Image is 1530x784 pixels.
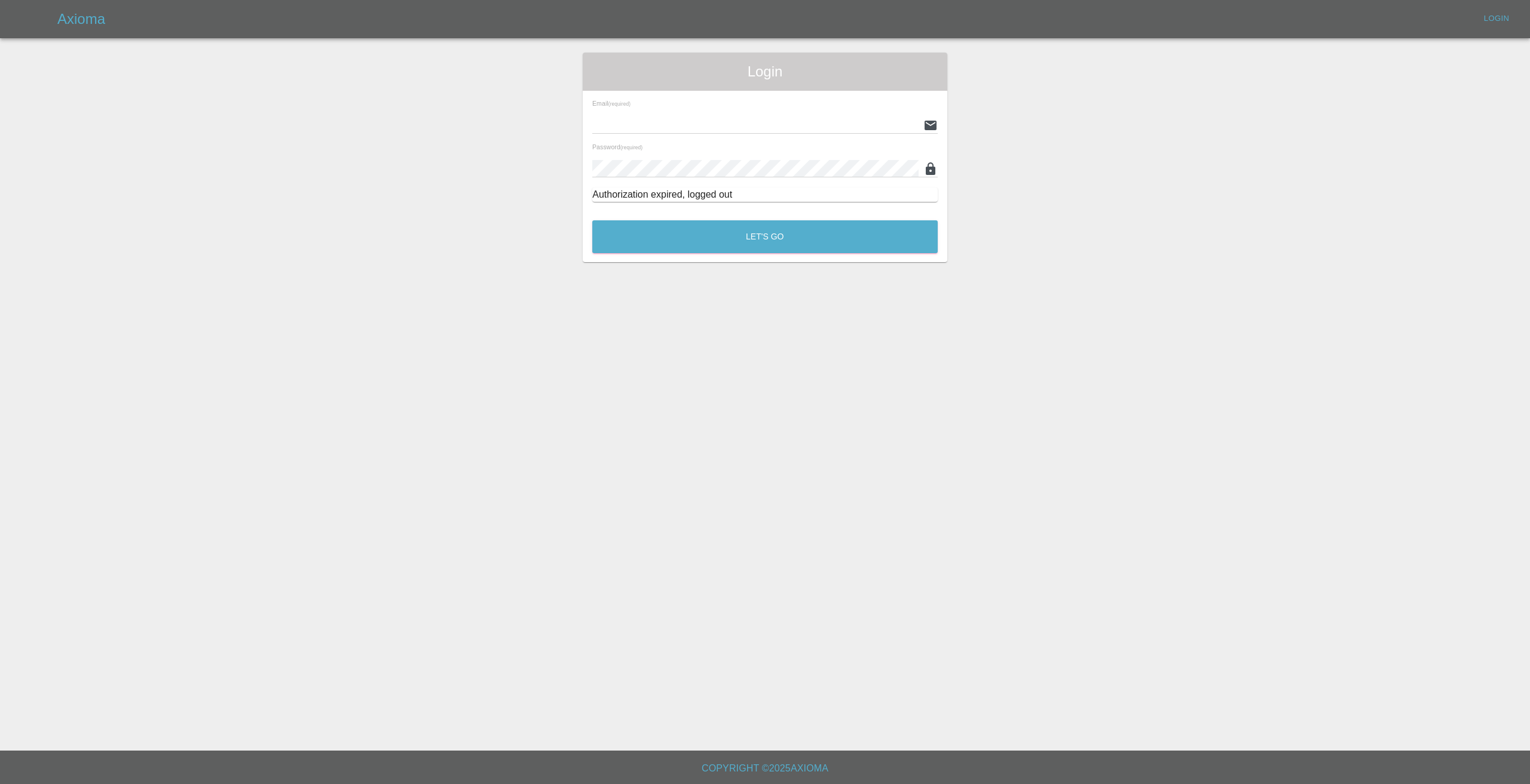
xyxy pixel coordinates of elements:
[592,100,631,107] span: Email
[592,62,938,81] span: Login
[608,102,631,107] small: (required)
[10,760,1520,777] h6: Copyright © 2025 Axioma
[592,187,938,202] div: Authorization expired, logged out
[592,220,938,253] button: Let's Go
[57,10,105,29] h5: Axioma
[592,143,642,150] span: Password
[1477,10,1516,28] a: Login
[620,145,642,150] small: (required)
